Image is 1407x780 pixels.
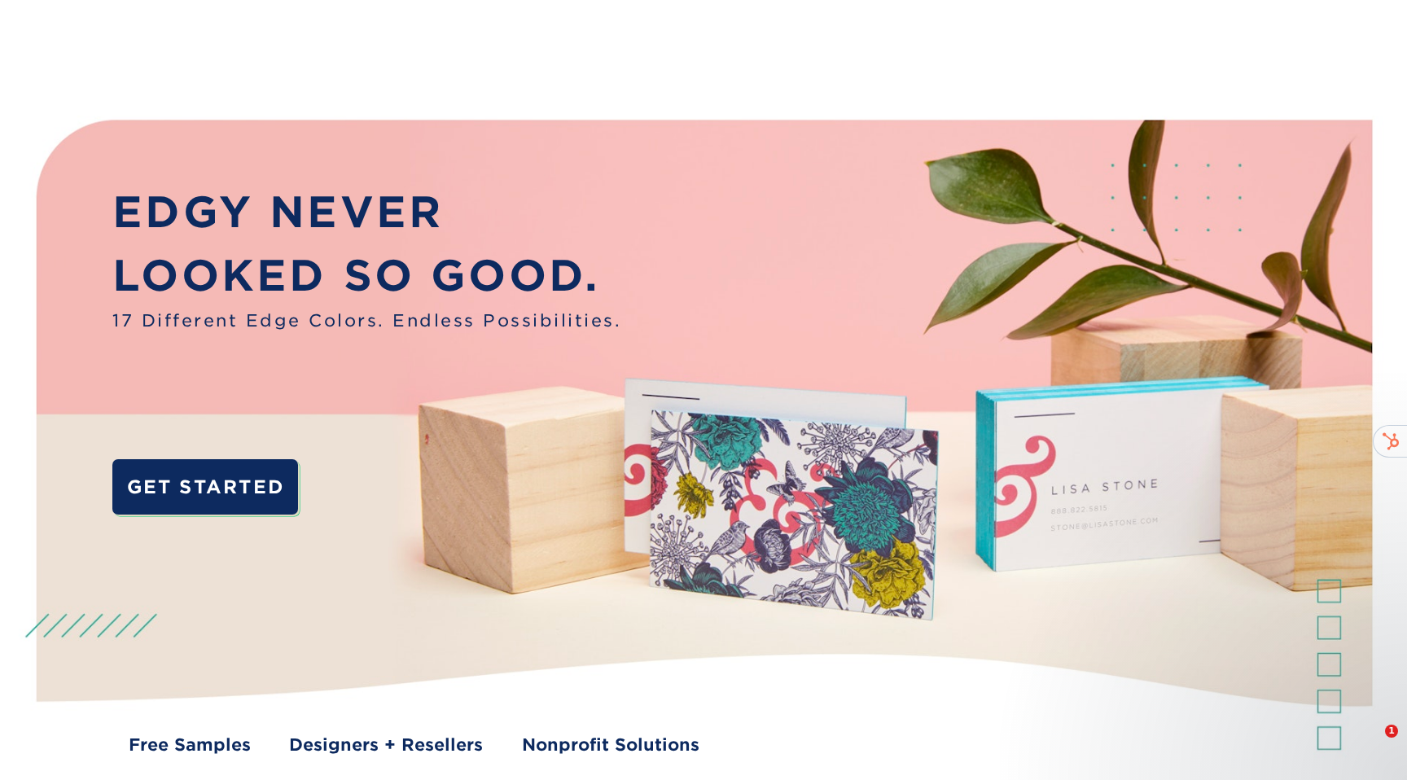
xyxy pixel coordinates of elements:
[112,459,298,515] a: GET STARTED
[112,244,621,308] p: LOOKED SO GOOD.
[112,181,621,244] p: EDGY NEVER
[129,732,251,757] a: Free Samples
[1385,725,1398,738] span: 1
[112,308,621,333] span: 17 Different Edge Colors. Endless Possibilities.
[289,732,483,757] a: Designers + Resellers
[1352,725,1391,764] iframe: Intercom live chat
[522,732,699,757] a: Nonprofit Solutions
